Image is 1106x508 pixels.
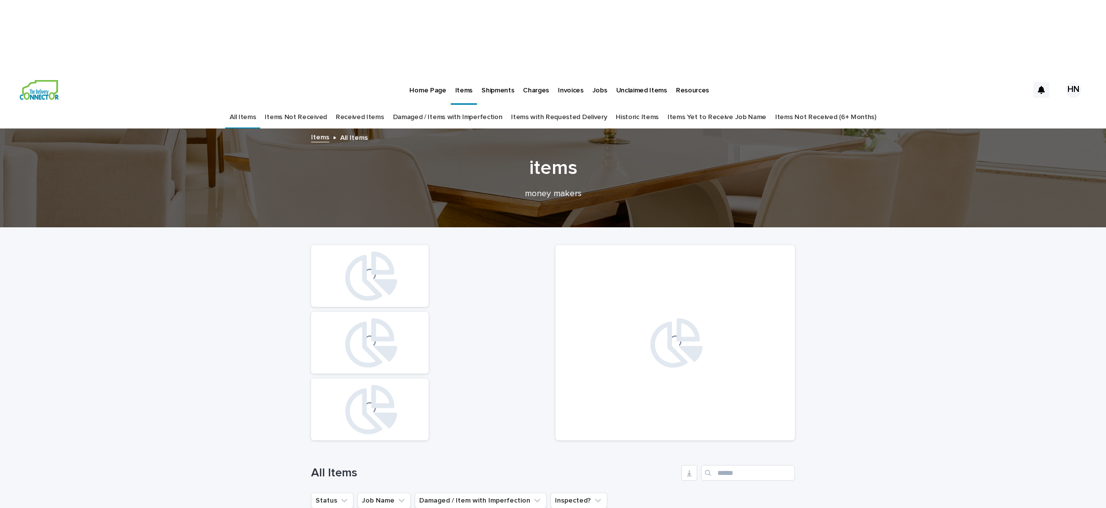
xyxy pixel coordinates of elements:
[511,106,607,129] a: Items with Requested Delivery
[311,131,329,142] a: Items
[612,74,671,105] a: Unclaimed Items
[355,189,750,200] p: money makers
[553,74,588,105] a: Invoices
[701,465,795,481] input: Search
[405,74,450,105] a: Home Page
[265,106,326,129] a: Items Not Received
[311,466,677,480] h1: All Items
[393,106,503,129] a: Damaged / Items with Imperfection
[451,74,477,103] a: Items
[676,74,709,95] p: Resources
[1066,82,1081,98] div: HN
[409,74,446,95] p: Home Page
[481,74,514,95] p: Shipments
[588,74,612,105] a: Jobs
[558,74,584,95] p: Invoices
[518,74,553,105] a: Charges
[230,106,256,129] a: All Items
[340,131,368,142] p: All Items
[775,106,876,129] a: Items Not Received (6+ Months)
[20,80,59,100] img: aCWQmA6OSGG0Kwt8cj3c
[336,106,384,129] a: Received Items
[592,74,607,95] p: Jobs
[616,106,659,129] a: Historic Items
[671,74,713,105] a: Resources
[668,106,766,129] a: Items Yet to Receive Job Name
[311,156,795,180] h1: items
[616,74,667,95] p: Unclaimed Items
[523,74,549,95] p: Charges
[455,74,473,95] p: Items
[477,74,518,105] a: Shipments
